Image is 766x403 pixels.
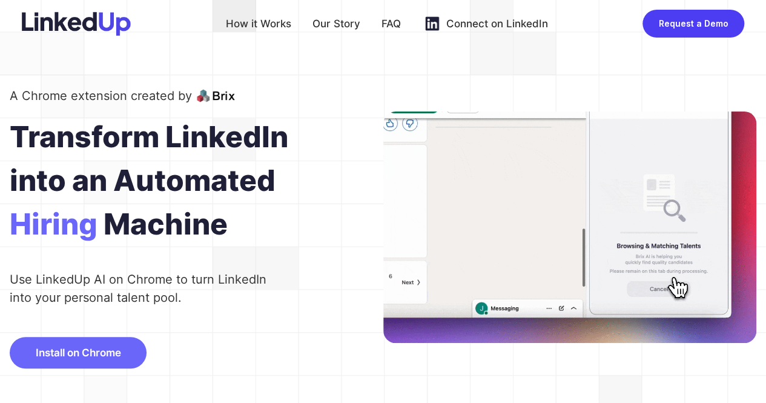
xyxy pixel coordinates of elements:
[381,14,401,33] div: FAQ
[104,202,228,246] span: Machine
[10,202,97,246] span: Hiring
[197,88,235,103] img: brix
[383,112,757,342] img: bg
[10,86,192,105] div: A Chrome extension created by
[10,159,383,202] div: into an Automated
[226,14,291,33] div: How it Works
[446,14,548,33] div: Connect on LinkedIn
[422,14,441,33] img: linkedin
[642,10,744,38] button: Request a Demo
[312,14,360,33] div: Our Story
[10,115,383,159] div: Transform LinkedIn
[36,347,121,359] span: Install on Chrome
[10,270,277,307] div: Use LinkedUp AI on Chrome to turn LinkedIn into your personal talent pool.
